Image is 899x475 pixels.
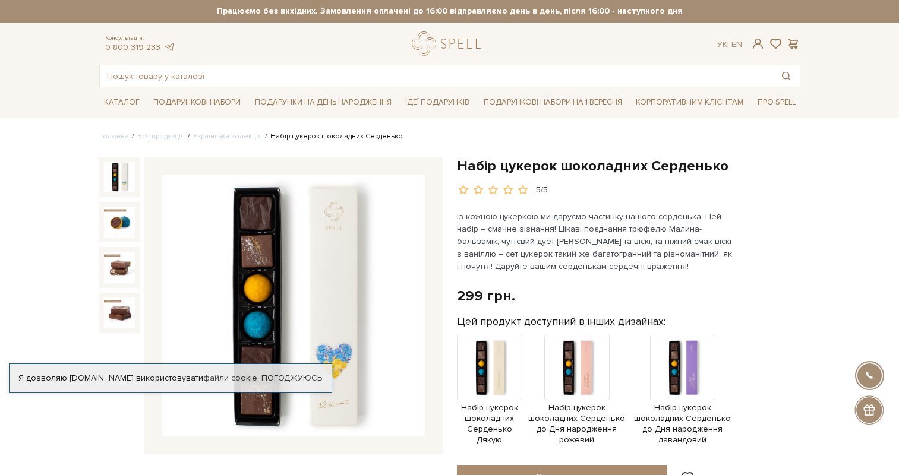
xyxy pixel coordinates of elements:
[528,403,626,446] span: Набір цукерок шоколадних Серденько до Дня народження рожевий
[457,335,522,400] img: Продукт
[262,131,403,142] li: Набір цукерок шоколадних Серденько
[528,362,626,445] a: Набір цукерок шоколадних Серденько до Дня народження рожевий
[717,39,742,50] div: Ук
[104,161,135,192] img: Набір цукерок шоколадних Серденько
[457,362,522,445] a: Набір цукерок шоколадних Серденько Дякую
[400,93,474,112] a: Ідеї подарунків
[631,92,748,112] a: Корпоративним клієнтам
[632,403,734,446] span: Набір цукерок шоколадних Серденько до Дня народження лавандовий
[457,403,522,446] span: Набір цукерок шоколадних Серденько Дякую
[536,185,548,196] div: 5/5
[104,252,135,283] img: Набір цукерок шоколадних Серденько
[105,34,175,42] span: Консультація:
[99,6,800,17] strong: Працюємо без вихідних. Замовлення оплачені до 16:00 відправляємо день в день, після 16:00 - насту...
[162,175,425,437] img: Набір цукерок шоколадних Серденько
[753,93,800,112] a: Про Spell
[650,335,715,400] img: Продукт
[203,373,257,383] a: файли cookie
[772,65,800,87] button: Пошук товару у каталозі
[457,210,736,273] p: Із кожною цукеркою ми даруємо частинку нашого серденька. Цей набір – смачне зізнання! Цікаві поєд...
[163,42,175,52] a: telegram
[731,39,742,49] a: En
[149,93,245,112] a: Подарункові набори
[457,287,515,305] div: 299 грн.
[261,373,322,384] a: Погоджуюсь
[479,92,627,112] a: Подарункові набори на 1 Вересня
[10,373,332,384] div: Я дозволяю [DOMAIN_NAME] використовувати
[104,297,135,328] img: Набір цукерок шоколадних Серденько
[193,132,262,141] a: Українська колекція
[105,42,160,52] a: 0 800 319 233
[412,31,486,56] a: logo
[104,207,135,237] img: Набір цукерок шоколадних Серденько
[99,132,129,141] a: Головна
[137,132,185,141] a: Вся продукція
[632,362,734,445] a: Набір цукерок шоколадних Серденько до Дня народження лавандовий
[100,65,772,87] input: Пошук товару у каталозі
[457,157,800,175] h1: Набір цукерок шоколадних Серденько
[457,315,665,328] label: Цей продукт доступний в інших дизайнах:
[99,93,144,112] a: Каталог
[544,335,610,400] img: Продукт
[250,93,396,112] a: Подарунки на День народження
[727,39,729,49] span: |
